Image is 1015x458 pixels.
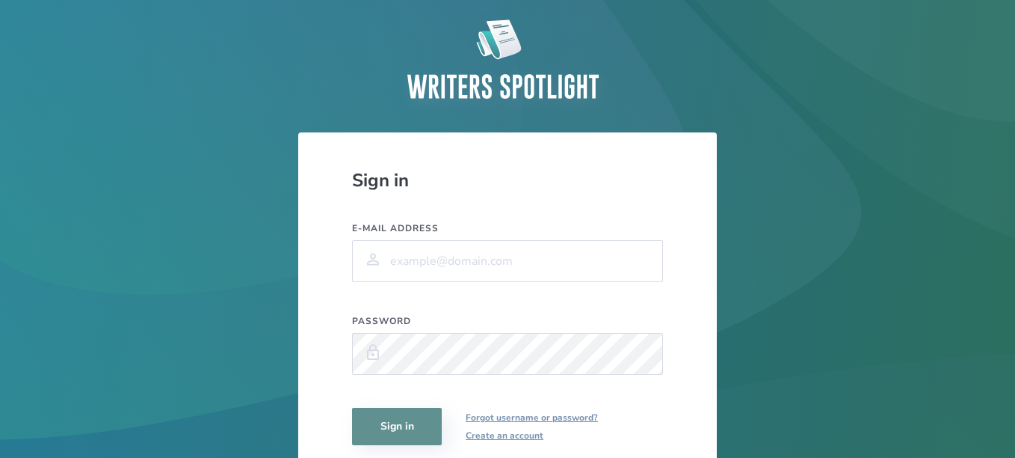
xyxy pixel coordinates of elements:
input: example@domain.com [352,240,663,282]
label: Password [352,315,663,327]
a: Create an account [466,427,598,445]
button: Sign in [352,408,442,445]
a: Forgot username or password? [466,409,598,427]
label: E-mail address [352,222,663,234]
div: Sign in [352,168,663,192]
